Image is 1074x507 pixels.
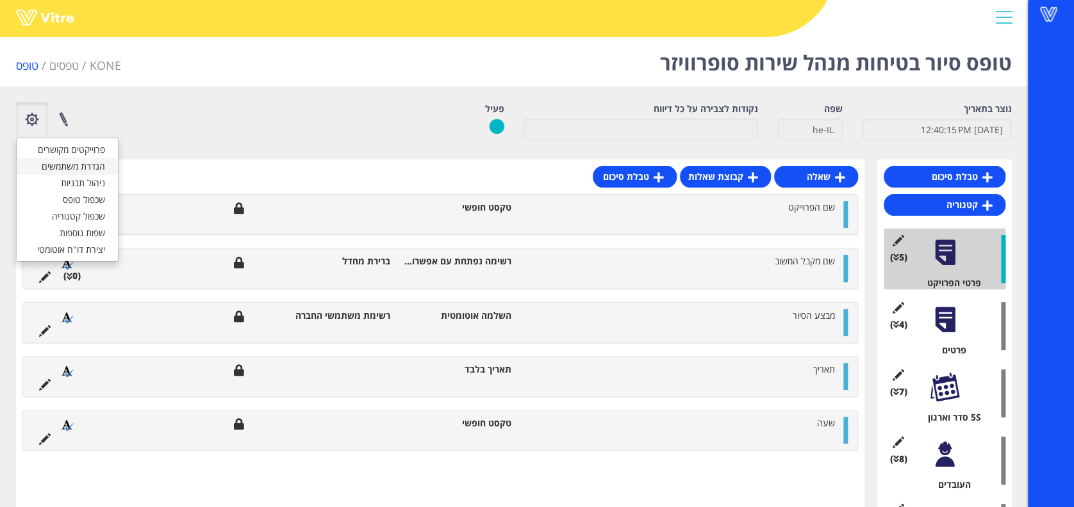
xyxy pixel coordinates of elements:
[893,411,1005,424] div: 5S סדר וארגון
[17,141,118,158] a: פרוייקטים מקושרים
[17,191,118,208] a: שכפול טופס
[680,166,771,188] a: קבוצת שאלות
[16,58,49,74] li: טופס
[788,201,835,213] span: שם הפרוייקט
[593,166,677,188] a: טבלת סיכום
[17,158,118,175] a: הגדרת משתמשים
[893,277,1005,289] div: פרטי הפרויקט
[397,309,518,322] li: השלמה אוטומטית
[890,318,907,331] span: (4 )
[17,225,118,241] a: שפות נוספות
[964,102,1012,115] label: נוצר בתאריך
[397,255,518,268] li: רשימה נפתחת עם אפשרויות בחירה
[654,102,758,115] label: נקודות לצבירה על כל דיווח
[489,118,504,134] img: yes
[276,255,397,268] li: ברירת מחדל
[884,194,1005,216] a: קטגוריה
[813,363,835,375] span: תאריך
[890,385,907,398] span: (7 )
[17,241,118,258] a: יצירת דו"ח אוטומטי
[276,309,397,322] li: רשימת משתמשי החברה
[660,32,1012,86] h1: טופס סיור בטיחות מנהל שירות סופרוויזר
[17,208,118,225] a: שכפול קטגוריה
[817,417,835,429] span: שעה
[397,201,518,214] li: טקסט חופשי
[890,251,907,264] span: (5 )
[774,166,858,188] a: שאלה
[49,58,79,73] a: טפסים
[17,175,118,191] a: ניהול תבניות
[793,309,835,321] span: מבצע הסיור
[397,417,518,430] li: טקסט חופשי
[884,166,1005,188] a: טבלת סיכום
[824,102,843,115] label: שפה
[893,344,1005,357] div: פרטים
[775,255,835,267] span: שם מקבל המשוב
[893,478,1005,491] div: העובדים
[397,363,518,376] li: תאריך בלבד
[485,102,504,115] label: פעיל
[57,270,87,282] li: (0 )
[890,453,907,465] span: (8 )
[90,58,121,73] span: 223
